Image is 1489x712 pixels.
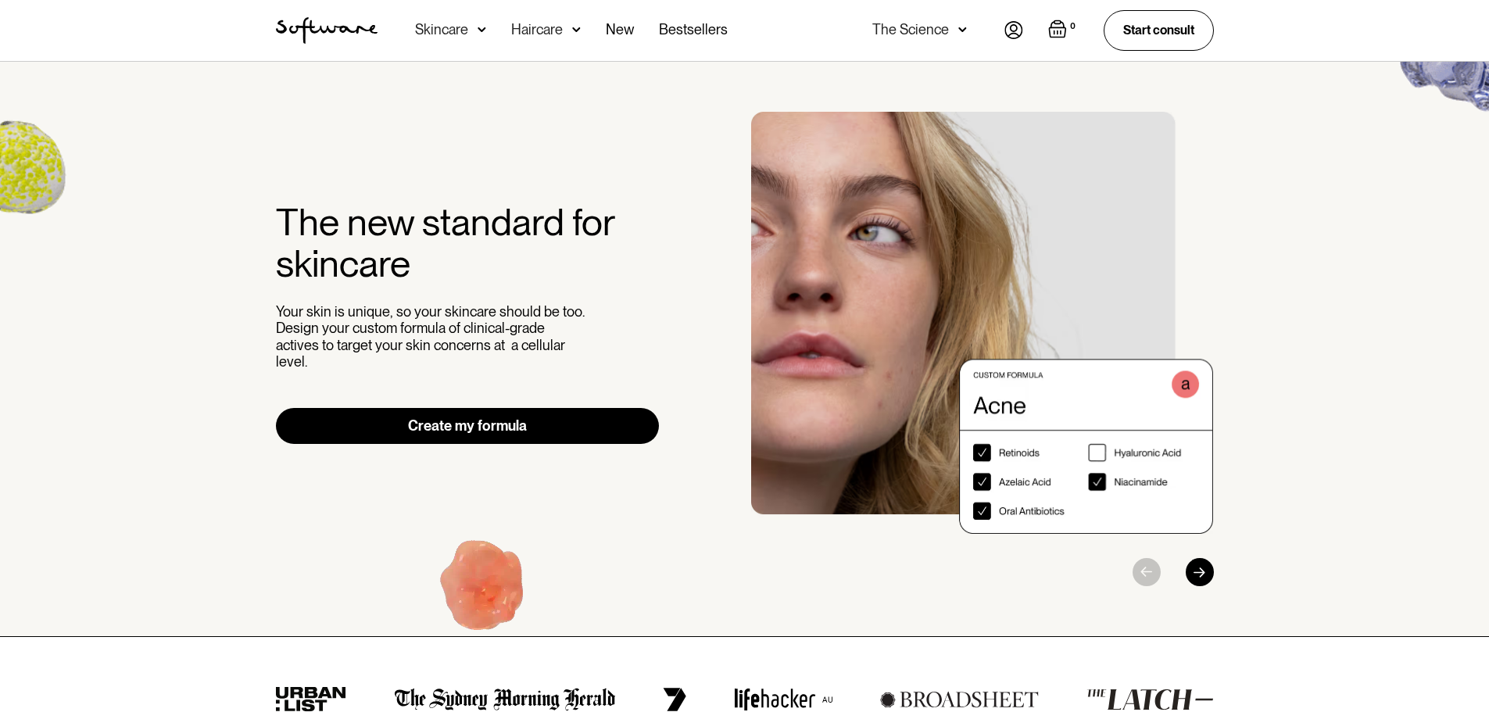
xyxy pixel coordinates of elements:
img: arrow down [958,22,967,38]
div: 1 / 3 [751,112,1214,534]
div: Skincare [415,22,468,38]
img: lifehacker logo [734,688,832,711]
img: urban list logo [276,687,347,712]
img: the latch logo [1086,689,1213,710]
img: Software Logo [276,17,378,44]
img: arrow down [572,22,581,38]
div: Haircare [511,22,563,38]
img: broadsheet logo [880,691,1039,708]
p: Your skin is unique, so your skincare should be too. Design your custom formula of clinical-grade... [276,303,589,370]
div: The Science [872,22,949,38]
a: home [276,17,378,44]
a: Open empty cart [1048,20,1079,41]
img: the Sydney morning herald logo [395,688,616,711]
div: Next slide [1186,558,1214,586]
div: 0 [1067,20,1079,34]
h2: The new standard for skincare [276,202,660,284]
a: Start consult [1104,10,1214,50]
img: Hydroquinone (skin lightening agent) [387,497,582,689]
img: arrow down [478,22,486,38]
a: Create my formula [276,408,660,444]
